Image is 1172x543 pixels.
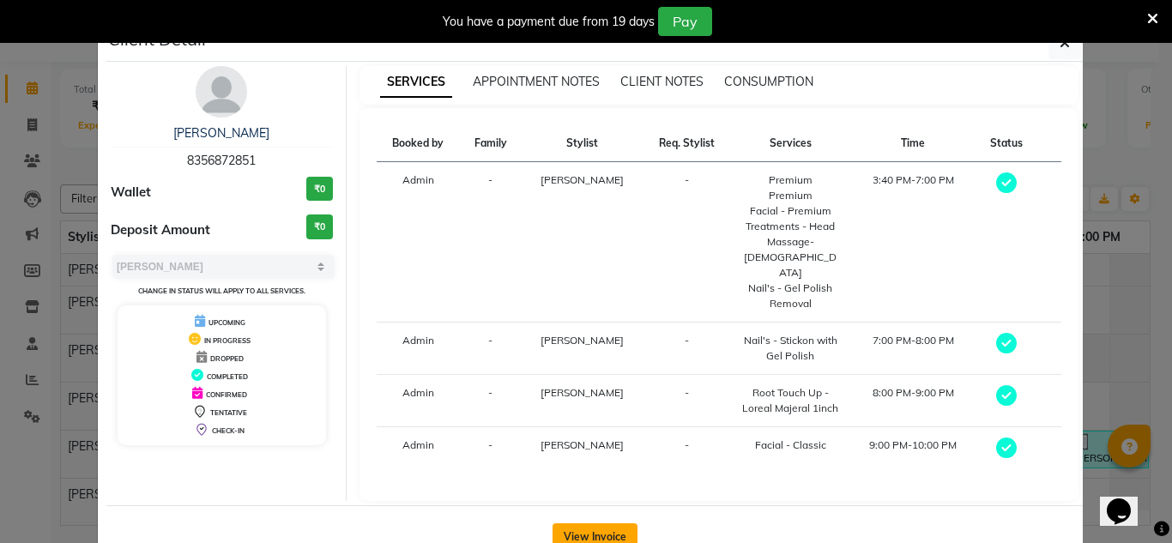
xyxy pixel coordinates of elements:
div: Premium [741,172,840,188]
td: 9:00 PM-10:00 PM [850,427,976,471]
div: Facial - Classic [741,437,840,453]
th: Booked by [377,125,460,162]
div: Nail's - Gel Polish Removal [741,281,840,311]
th: Family [460,125,522,162]
iframe: chat widget [1100,474,1155,526]
span: APPOINTMENT NOTES [473,74,600,89]
h3: ₹0 [306,214,333,239]
td: 3:40 PM-7:00 PM [850,162,976,323]
span: DROPPED [210,354,244,363]
th: Req. Stylist [642,125,730,162]
td: - [460,162,522,323]
td: - [460,375,522,427]
div: Root Touch Up - Loreal Majeral 1inch [741,385,840,416]
th: Services [731,125,850,162]
td: Admin [377,162,460,323]
span: 8356872851 [187,153,256,168]
td: Admin [377,427,460,471]
th: Status [976,125,1037,162]
span: [PERSON_NAME] [541,386,624,399]
span: [PERSON_NAME] [541,438,624,451]
span: CONFIRMED [206,390,247,399]
span: CHECK-IN [212,426,245,435]
div: Nail's - Stickon with Gel Polish [741,333,840,364]
th: Time [850,125,976,162]
span: IN PROGRESS [204,336,251,345]
a: [PERSON_NAME] [173,125,269,141]
td: 7:00 PM-8:00 PM [850,323,976,375]
span: TENTATIVE [210,408,247,417]
small: Change in status will apply to all services. [138,287,305,295]
td: - [642,375,730,427]
td: - [642,162,730,323]
span: CLIENT NOTES [620,74,704,89]
span: COMPLETED [207,372,248,381]
div: Facial - Premium [741,203,840,219]
div: You have a payment due from 19 days [443,13,655,31]
td: - [460,323,522,375]
div: Treatments - Head Massage- [DEMOGRAPHIC_DATA] [741,219,840,281]
th: Stylist [522,125,642,162]
span: [PERSON_NAME] [541,334,624,347]
td: - [642,323,730,375]
span: UPCOMING [208,318,245,327]
td: 8:00 PM-9:00 PM [850,375,976,427]
td: - [642,427,730,471]
span: Wallet [111,183,151,202]
td: - [460,427,522,471]
span: Deposit Amount [111,220,210,240]
span: [PERSON_NAME] [541,173,624,186]
td: Admin [377,323,460,375]
span: SERVICES [380,67,452,98]
button: Pay [658,7,712,36]
span: CONSUMPTION [724,74,813,89]
img: avatar [196,66,247,118]
h3: ₹0 [306,177,333,202]
td: Admin [377,375,460,427]
div: Premium [741,188,840,203]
